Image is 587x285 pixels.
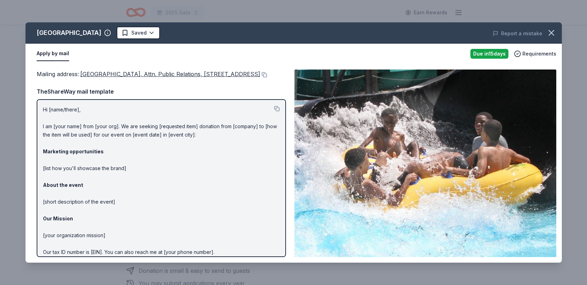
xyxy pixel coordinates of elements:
[117,27,160,39] button: Saved
[80,71,260,78] span: [GEOGRAPHIC_DATA], Attn. Public Relations, [STREET_ADDRESS]
[522,50,556,58] span: Requirements
[493,29,542,38] button: Report a mistake
[43,215,73,221] strong: Our Mission
[131,29,147,37] span: Saved
[514,50,556,58] button: Requirements
[43,182,83,188] strong: About the event
[37,87,286,96] div: TheShareWay mail template
[43,105,280,282] p: Hi [name/there], I am [your name] from [your org]. We are seeking [requested item] donation from ...
[37,46,69,61] button: Apply by mail
[37,27,101,38] div: [GEOGRAPHIC_DATA]
[43,148,104,154] strong: Marketing opportunities
[294,70,556,257] img: Image for Rapids Water Park
[37,70,286,79] div: Mailing address :
[470,49,508,59] div: Due in 15 days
